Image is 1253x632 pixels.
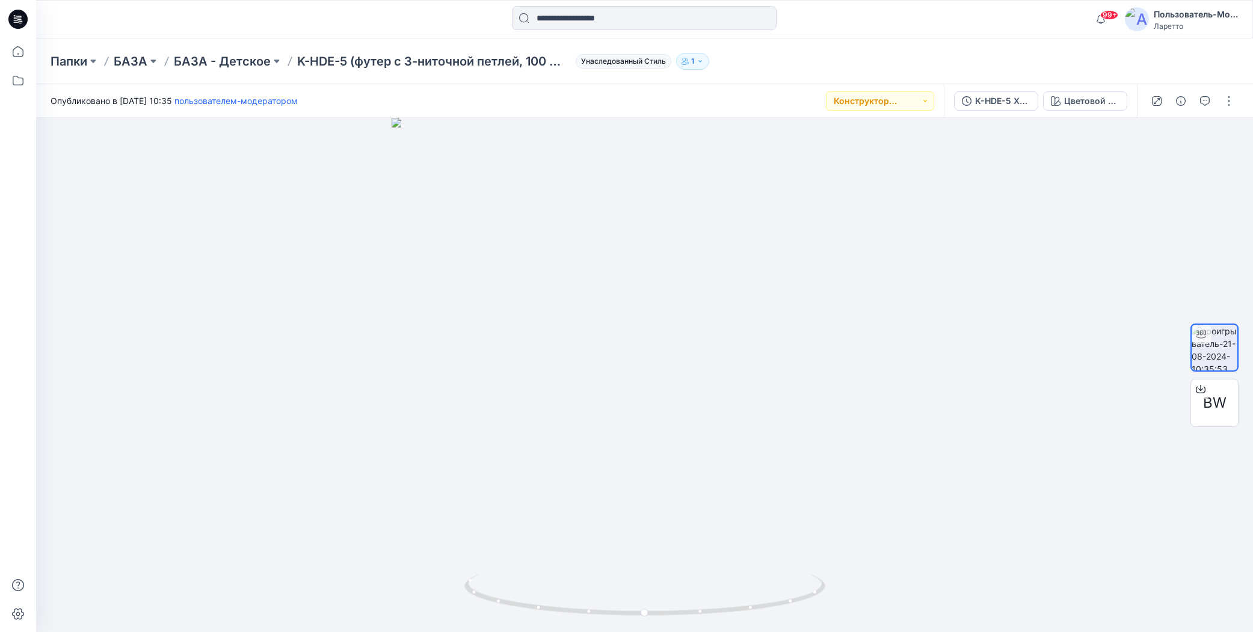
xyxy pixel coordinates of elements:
img: аватар [1125,7,1149,31]
a: Папки [51,53,87,70]
span: 99+ [1100,10,1118,20]
button: K-HDE-5 Худи [954,91,1038,111]
ya-tr-span: Ларетто [1154,22,1183,31]
p: 1 [691,55,694,68]
ya-tr-span: BW [1203,394,1227,411]
a: БАЗА - Детское [174,53,271,70]
ya-tr-span: Опубликовано в [DATE] 10:35 [51,96,172,106]
ya-tr-span: БАЗА - Детское [174,54,271,69]
ya-tr-span: Унаследованный Стиль [581,56,666,67]
button: Унаследованный Стиль [571,53,671,70]
ya-tr-span: Цветовой путь 1 [1064,96,1133,106]
a: пользователем-модератором [174,96,298,106]
ya-tr-span: Папки [51,54,87,69]
button: Подробные сведения [1171,91,1190,111]
button: 1 [676,53,709,70]
ya-tr-span: K-HDE-5 (футер с 3-ниточной петлей, 100 % хлопок, 360 г/м²) [297,54,668,69]
a: БАЗА [114,53,147,70]
ya-tr-span: K-HDE-5 Худи [975,96,1035,106]
button: Цветовой путь 1 [1043,91,1127,111]
ya-tr-span: БАЗА [114,54,147,69]
img: проигрыватель-21-08-2024-10:35:53 [1192,325,1237,370]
